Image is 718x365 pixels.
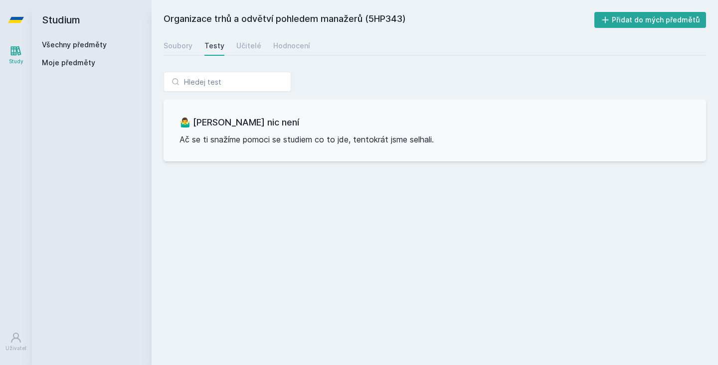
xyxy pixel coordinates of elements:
[179,133,690,145] p: Ač se ti snažíme pomoci se studiem co to jde, tentokrát jsme selhali.
[164,72,291,92] input: Hledej test
[204,36,224,56] a: Testy
[164,36,192,56] a: Soubory
[164,12,594,28] h2: Organizace trhů a odvětví pohledem manažerů (5HP343)
[236,36,261,56] a: Učitelé
[273,41,310,51] div: Hodnocení
[204,41,224,51] div: Testy
[2,40,30,70] a: Study
[5,345,26,352] div: Uživatel
[9,58,23,65] div: Study
[594,12,707,28] button: Přidat do mých předmětů
[2,327,30,357] a: Uživatel
[164,41,192,51] div: Soubory
[236,41,261,51] div: Učitelé
[273,36,310,56] a: Hodnocení
[179,116,690,129] h3: 🤷‍♂️ [PERSON_NAME] nic není
[42,40,107,49] a: Všechny předměty
[42,58,95,68] span: Moje předměty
